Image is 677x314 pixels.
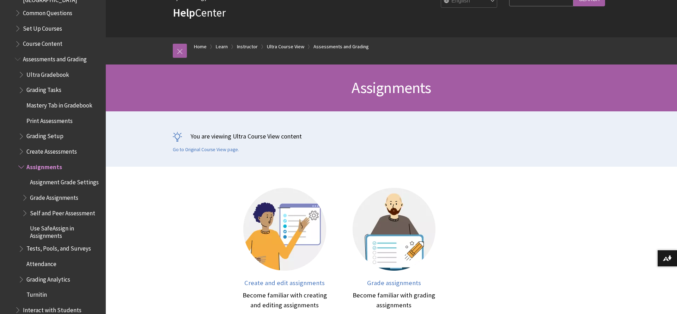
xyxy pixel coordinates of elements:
[173,6,195,20] strong: Help
[353,188,435,271] img: Illustration of a person grading an assignment
[352,78,431,97] span: Assignments
[30,207,95,217] span: Self and Peer Assessment
[26,99,92,109] span: Mastery Tab in Gradebook
[173,6,226,20] a: HelpCenter
[267,42,304,51] a: Ultra Course View
[26,161,62,171] span: Assignments
[23,7,72,17] span: Common Questions
[30,192,78,201] span: Grade Assignments
[243,188,326,271] img: Illustration of a person editing a page
[367,279,421,287] span: Grade assignments
[26,289,47,298] span: Turnitin
[194,42,207,51] a: Home
[23,304,81,314] span: Interact with Students
[216,42,228,51] a: Learn
[26,243,91,252] span: Tests, Pools, and Surveys
[346,188,441,310] a: Illustration of a person grading an assignment Grade assignments Become familiar with grading ass...
[173,147,239,153] a: Go to Original Course View page.
[26,258,56,267] span: Attendance
[237,290,332,310] div: Become familiar with creating and editing assignments
[346,290,441,310] div: Become familiar with grading assignments
[313,42,369,51] a: Assessments and Grading
[26,115,73,124] span: Print Assessments
[30,177,99,186] span: Assignment Grade Settings
[23,23,62,32] span: Set Up Courses
[244,279,325,287] span: Create and edit assignments
[26,146,77,155] span: Create Assessments
[30,223,101,239] span: Use SafeAssign in Assignments
[26,84,61,94] span: Grading Tasks
[23,53,87,63] span: Assessments and Grading
[237,188,332,310] a: Illustration of a person editing a page Create and edit assignments Become familiar with creating...
[173,132,610,141] p: You are viewing Ultra Course View content
[237,42,258,51] a: Instructor
[26,130,63,140] span: Grading Setup
[26,273,70,283] span: Grading Analytics
[26,69,69,78] span: Ultra Gradebook
[23,38,62,48] span: Course Content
